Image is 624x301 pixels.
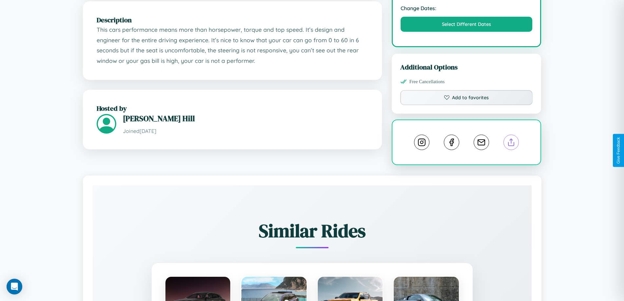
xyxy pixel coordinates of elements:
h2: Description [97,15,368,25]
p: Joined [DATE] [123,126,368,136]
h3: [PERSON_NAME] Hill [123,113,368,124]
span: Free Cancellations [409,79,445,85]
h2: Similar Rides [116,218,509,243]
strong: Change Dates: [401,5,533,11]
h3: Additional Options [400,62,533,72]
button: Add to favorites [400,90,533,105]
h2: Hosted by [97,103,368,113]
div: Give Feedback [616,137,621,164]
button: Select Different Dates [401,17,533,32]
div: Open Intercom Messenger [7,279,22,294]
p: This cars performance means more than horsepower, torque and top speed. It’s design and engineer ... [97,25,368,66]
